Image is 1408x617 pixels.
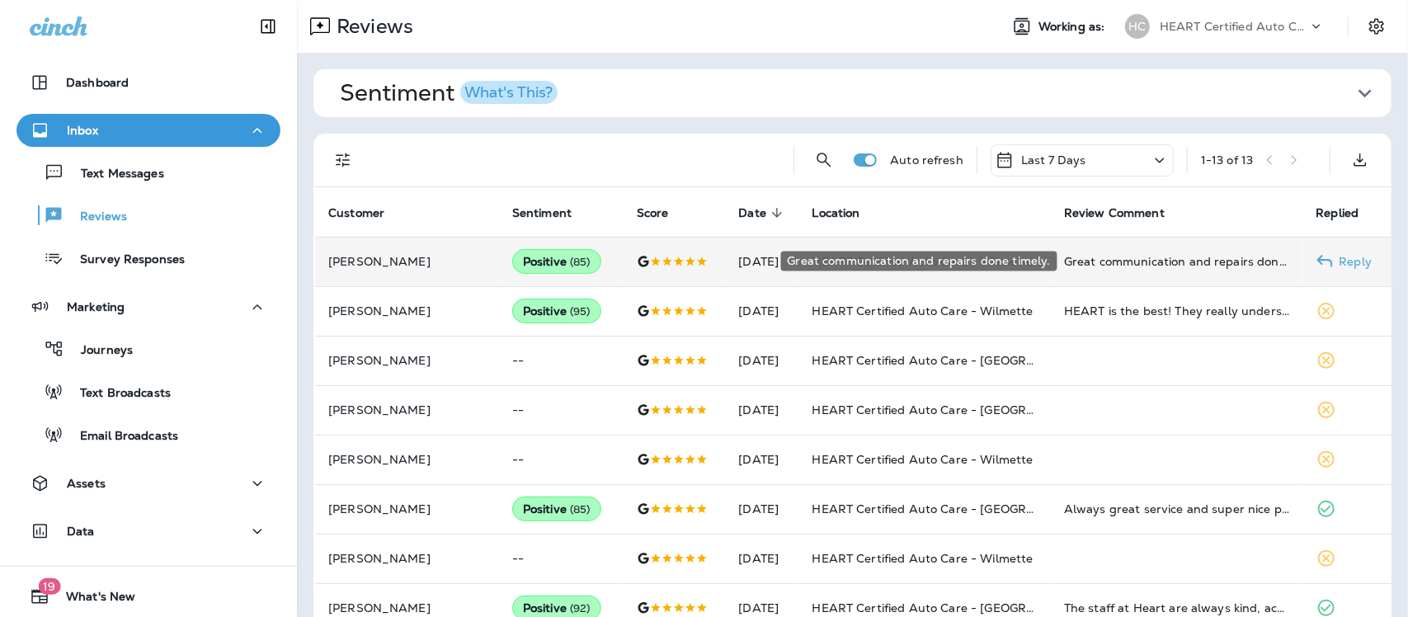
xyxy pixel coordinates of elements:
div: Great communication and repairs done timely. [781,252,1057,271]
td: -- [499,336,624,385]
p: Email Broadcasts [64,429,178,445]
td: [DATE] [726,385,799,435]
p: Auto refresh [890,153,963,167]
span: Working as: [1038,20,1109,34]
td: [DATE] [726,484,799,534]
p: Text Messages [64,167,164,182]
span: Sentiment [512,205,593,220]
span: HEART Certified Auto Care - Wilmette [812,551,1034,566]
span: ( 95 ) [570,304,591,318]
td: [DATE] [726,435,799,484]
p: Inbox [67,124,98,137]
p: Dashboard [66,76,129,89]
button: Survey Responses [16,241,280,276]
button: Assets [16,467,280,500]
button: Marketing [16,290,280,323]
td: -- [499,385,624,435]
p: [PERSON_NAME] [328,601,486,615]
span: Replied [1316,206,1359,220]
td: [DATE] [726,336,799,385]
span: HEART Certified Auto Care - [GEOGRAPHIC_DATA] [812,502,1109,516]
td: [DATE] [726,534,799,583]
span: HEART Certified Auto Care - [GEOGRAPHIC_DATA] [812,403,1109,417]
p: [PERSON_NAME] [328,255,486,268]
button: Reviews [16,198,280,233]
p: [PERSON_NAME] [328,502,486,516]
p: Reviews [330,14,413,39]
p: [PERSON_NAME] [328,403,486,417]
td: [DATE] [726,286,799,336]
span: Customer [328,205,406,220]
p: [PERSON_NAME] [328,453,486,466]
p: Reply [1333,255,1373,268]
div: What's This? [464,85,553,100]
div: Always great service and super nice people! [1064,501,1289,517]
span: Score [637,206,669,220]
span: Location [812,205,882,220]
p: [PERSON_NAME] [328,304,486,318]
span: HEART Certified Auto Care - Wilmette [812,452,1034,467]
span: Sentiment [512,206,572,220]
button: Filters [327,144,360,177]
span: Customer [328,206,384,220]
button: Journeys [16,332,280,366]
h1: Sentiment [340,79,558,107]
button: 19What's New [16,580,280,613]
button: Export as CSV [1344,144,1377,177]
div: HEART is the best! They really understand what customer service means and they bring it to every ... [1064,303,1289,319]
div: Great communication and repairs done timely. [1064,253,1289,270]
td: -- [499,534,624,583]
span: Date [739,206,767,220]
span: Replied [1316,205,1381,220]
span: Date [739,205,789,220]
span: ( 85 ) [570,255,591,269]
span: Review Comment [1064,206,1165,220]
span: HEART Certified Auto Care - [GEOGRAPHIC_DATA] [812,601,1109,615]
button: Email Broadcasts [16,417,280,452]
span: Location [812,206,860,220]
div: Positive [512,497,601,521]
button: Text Messages [16,155,280,190]
span: Review Comment [1064,205,1186,220]
span: ( 85 ) [570,502,591,516]
span: ( 92 ) [570,601,591,615]
p: Assets [67,477,106,490]
button: Collapse Sidebar [245,10,291,43]
div: Positive [512,299,601,323]
span: Score [637,205,690,220]
div: The staff at Heart are always kind, accommodating, and honest with everything when we bring our c... [1064,600,1289,616]
div: 1 - 13 of 13 [1201,153,1253,167]
p: Last 7 Days [1021,153,1086,167]
button: Dashboard [16,66,280,99]
button: Settings [1362,12,1392,41]
button: Text Broadcasts [16,374,280,409]
div: HC [1125,14,1150,39]
button: Search Reviews [808,144,841,177]
td: [DATE] [726,237,799,286]
button: SentimentWhat's This? [327,69,1405,117]
span: HEART Certified Auto Care - Wilmette [812,304,1034,318]
div: Positive [512,249,601,274]
span: What's New [49,590,135,610]
p: Marketing [67,300,125,313]
span: 19 [38,578,60,595]
button: What's This? [460,81,558,104]
p: HEART Certified Auto Care [1160,20,1308,33]
p: [PERSON_NAME] [328,354,486,367]
p: Data [67,525,95,538]
p: Journeys [64,343,133,359]
button: Inbox [16,114,280,147]
td: -- [499,435,624,484]
p: [PERSON_NAME] [328,552,486,565]
p: Reviews [64,210,127,225]
p: Text Broadcasts [64,386,171,402]
p: Survey Responses [64,252,185,268]
button: Data [16,515,280,548]
span: HEART Certified Auto Care - [GEOGRAPHIC_DATA] [812,353,1109,368]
